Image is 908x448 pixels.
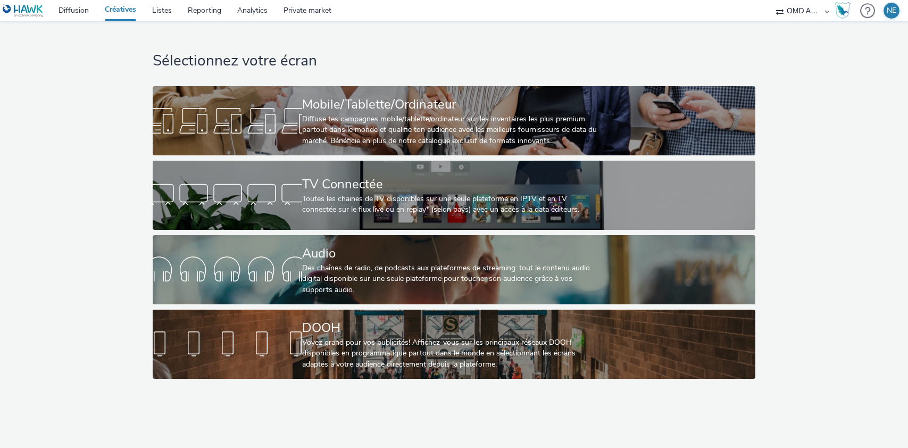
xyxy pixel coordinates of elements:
[153,310,755,379] a: DOOHVoyez grand pour vos publicités! Affichez-vous sur les principaux réseaux DOOH disponibles en...
[302,114,602,146] div: Diffuse tes campagnes mobile/tablette/ordinateur sur les inventaires les plus premium partout dan...
[835,2,855,19] a: Hawk Academy
[302,95,602,114] div: Mobile/Tablette/Ordinateur
[302,263,602,295] div: Des chaînes de radio, de podcasts aux plateformes de streaming: tout le contenu audio digital dis...
[302,337,602,370] div: Voyez grand pour vos publicités! Affichez-vous sur les principaux réseaux DOOH disponibles en pro...
[302,244,602,263] div: Audio
[302,175,602,194] div: TV Connectée
[3,4,44,18] img: undefined Logo
[302,319,602,337] div: DOOH
[835,2,851,19] img: Hawk Academy
[887,3,896,19] div: NE
[153,161,755,230] a: TV ConnectéeToutes les chaines de TV disponibles sur une seule plateforme en IPTV et en TV connec...
[302,194,602,215] div: Toutes les chaines de TV disponibles sur une seule plateforme en IPTV et en TV connectée sur le f...
[153,51,755,71] h1: Sélectionnez votre écran
[153,235,755,304] a: AudioDes chaînes de radio, de podcasts aux plateformes de streaming: tout le contenu audio digita...
[153,86,755,155] a: Mobile/Tablette/OrdinateurDiffuse tes campagnes mobile/tablette/ordinateur sur les inventaires le...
